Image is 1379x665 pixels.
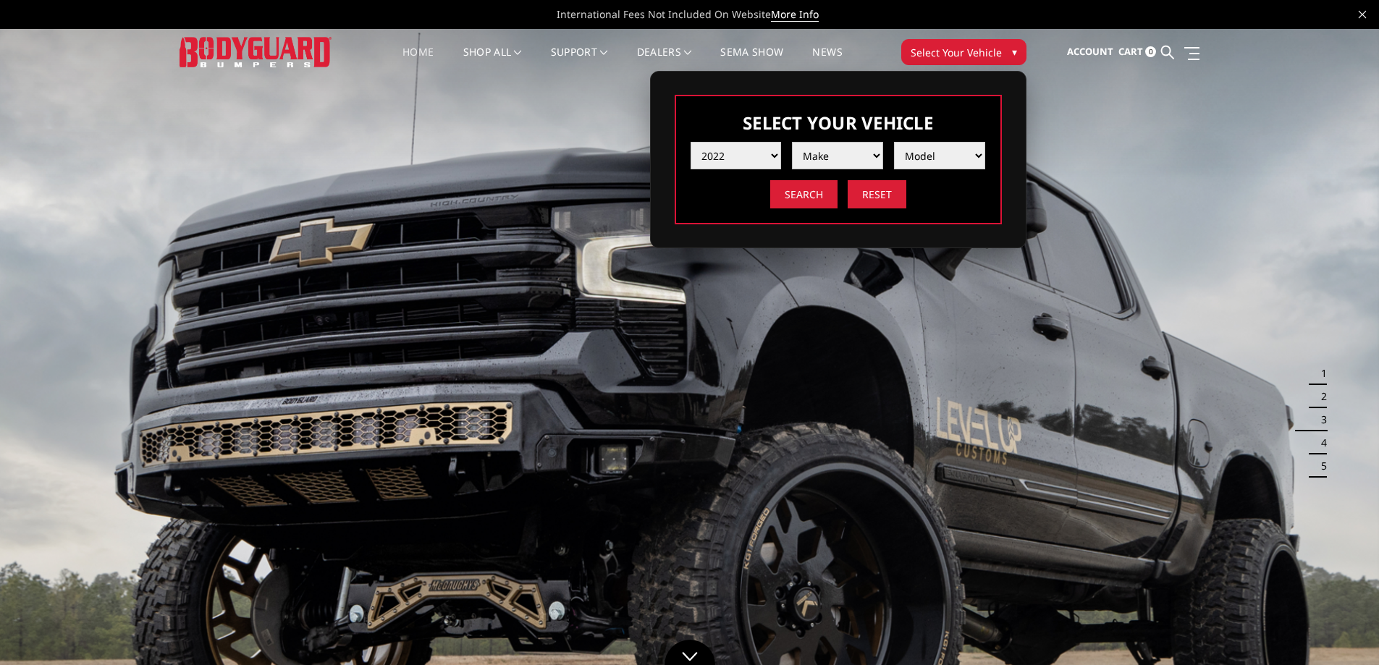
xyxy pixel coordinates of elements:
[1312,431,1327,454] button: 4 of 5
[1312,362,1327,385] button: 1 of 5
[665,640,715,665] a: Click to Down
[180,37,332,67] img: BODYGUARD BUMPERS
[848,180,906,208] input: Reset
[1067,45,1113,58] span: Account
[770,180,838,208] input: Search
[1118,45,1143,58] span: Cart
[551,47,608,75] a: Support
[1307,596,1379,665] iframe: Chat Widget
[463,47,522,75] a: shop all
[402,47,434,75] a: Home
[691,111,986,135] h3: Select Your Vehicle
[637,47,692,75] a: Dealers
[911,45,1002,60] span: Select Your Vehicle
[720,47,783,75] a: SEMA Show
[1012,44,1017,59] span: ▾
[1067,33,1113,72] a: Account
[812,47,842,75] a: News
[792,142,883,169] select: Please select the value from list.
[901,39,1026,65] button: Select Your Vehicle
[1312,454,1327,478] button: 5 of 5
[1145,46,1156,57] span: 0
[1118,33,1156,72] a: Cart 0
[771,7,819,22] a: More Info
[1312,408,1327,431] button: 3 of 5
[1312,385,1327,408] button: 2 of 5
